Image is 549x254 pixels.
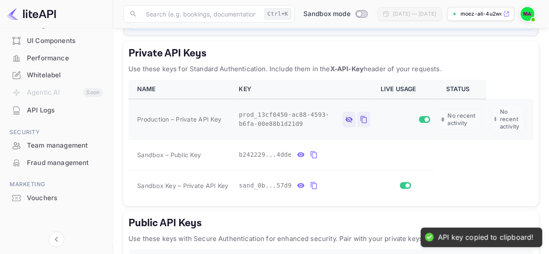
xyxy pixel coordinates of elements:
[5,190,107,206] a: Vouchers
[5,102,107,118] a: API Logs
[137,115,221,124] span: Production – Private API Key
[7,7,56,21] img: LiteAPI logo
[239,110,339,129] span: prod_13cf0450-ac88-4593-b6fa-00e88b1d21d9
[5,50,107,66] a: Performance
[303,9,351,19] span: Sandbox mode
[5,180,107,189] span: Marketing
[264,8,291,20] div: Ctrl+K
[5,67,107,84] div: Whitelabel
[239,150,292,159] span: b242229...4dde
[137,182,228,189] span: Sandbox Key – Private API Key
[330,65,363,73] strong: X-API-Key
[27,193,103,203] div: Vouchers
[5,67,107,83] a: Whitelabel
[49,231,64,247] button: Collapse navigation
[433,79,486,99] th: STATUS
[128,216,533,230] h5: Public API Keys
[128,79,533,201] table: private api keys table
[128,79,233,99] th: NAME
[5,155,107,171] a: Fraud management
[5,155,107,172] div: Fraud management
[27,106,103,115] div: API Logs
[27,53,103,63] div: Performance
[300,9,371,19] div: Switch to Production mode
[27,36,103,46] div: UI Components
[27,158,103,168] div: Fraud management
[233,79,375,99] th: KEY
[460,10,501,18] p: moez-ali-4u2we.nuitee....
[27,70,103,80] div: Whitelabel
[128,46,533,60] h5: Private API Keys
[438,233,533,242] div: API key copied to clipboard!
[137,150,201,159] span: Sandbox – Public Key
[393,10,436,18] div: [DATE] — [DATE]
[5,128,107,137] span: Security
[447,112,478,127] span: No recent activity
[5,33,107,49] a: UI Components
[5,137,107,153] a: Team management
[5,137,107,154] div: Team management
[520,7,534,21] img: moez ali
[5,102,107,119] div: API Logs
[500,108,522,130] span: No recent activity
[27,141,103,151] div: Team management
[375,79,433,99] th: LIVE USAGE
[141,5,261,23] input: Search (e.g. bookings, documentation)
[128,234,533,244] p: Use these keys with Secure Authentication for enhanced security. Pair with your private keys for ...
[5,50,107,67] div: Performance
[128,64,533,74] p: Use these keys for Standard Authentication. Include them in the header of your requests.
[239,181,292,190] span: sand_0b...57d9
